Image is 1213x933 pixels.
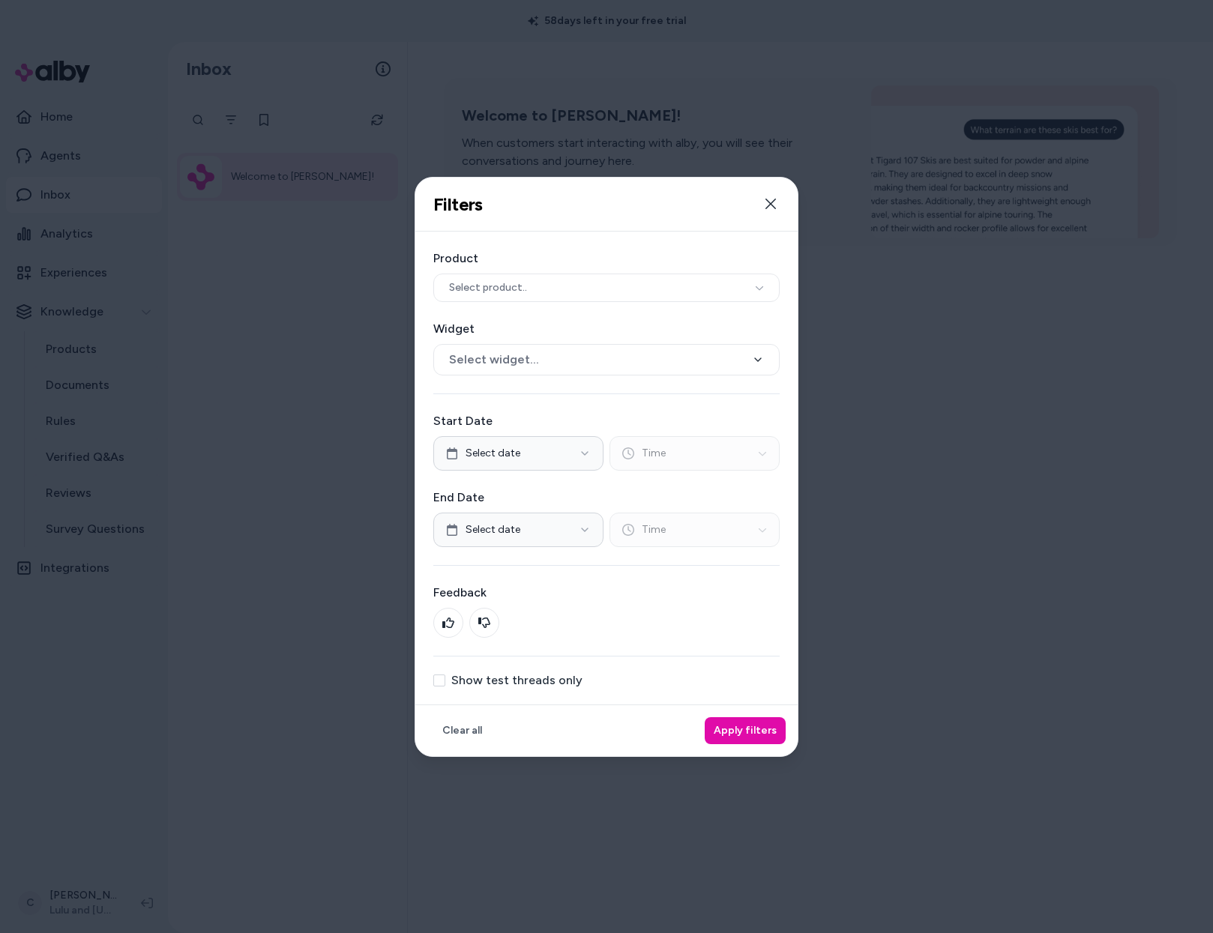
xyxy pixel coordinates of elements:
[466,522,520,537] span: Select date
[705,717,786,744] button: Apply filters
[433,513,604,547] button: Select date
[433,193,483,215] h2: Filters
[433,436,604,471] button: Select date
[466,446,520,461] span: Select date
[433,412,780,430] label: Start Date
[433,717,491,744] button: Clear all
[433,320,780,338] label: Widget
[433,250,780,268] label: Product
[451,674,583,686] label: Show test threads only
[433,584,780,602] label: Feedback
[433,489,780,507] label: End Date
[449,280,527,295] span: Select product..
[433,344,780,375] button: Select widget...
